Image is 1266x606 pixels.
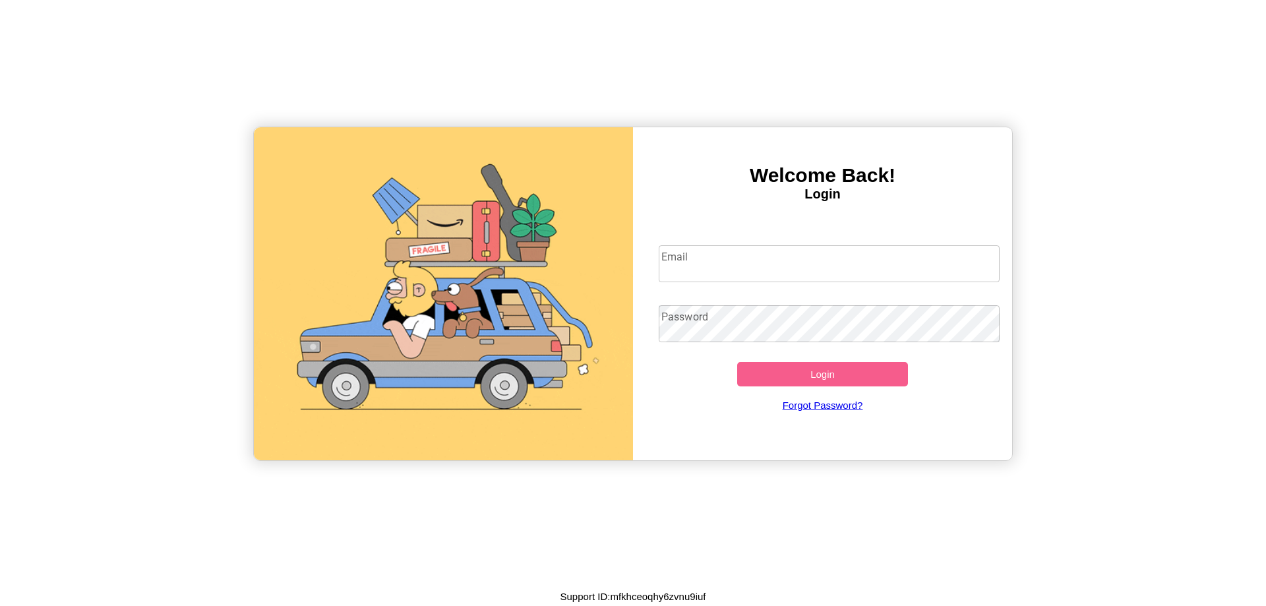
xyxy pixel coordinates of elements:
h3: Welcome Back! [633,164,1012,187]
a: Forgot Password? [652,386,994,424]
img: gif [254,127,633,460]
h4: Login [633,187,1012,202]
button: Login [737,362,908,386]
p: Support ID: mfkhceoqhy6zvnu9iuf [560,588,706,605]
